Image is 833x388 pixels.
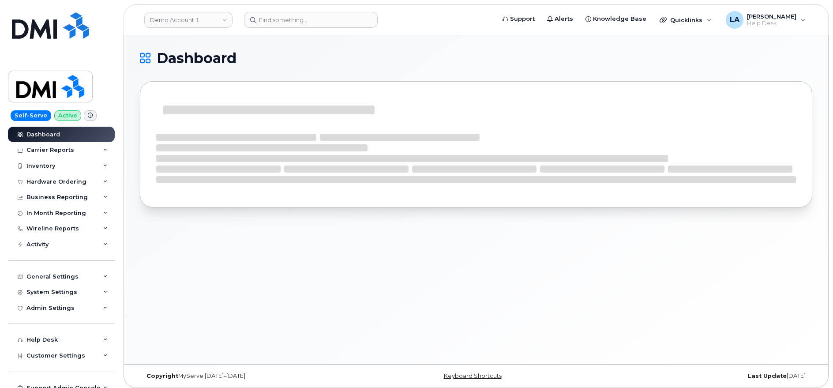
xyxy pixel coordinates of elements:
[748,373,787,379] strong: Last Update
[140,373,364,380] div: MyServe [DATE]–[DATE]
[444,373,502,379] a: Keyboard Shortcuts
[588,373,812,380] div: [DATE]
[146,373,178,379] strong: Copyright
[157,52,236,65] span: Dashboard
